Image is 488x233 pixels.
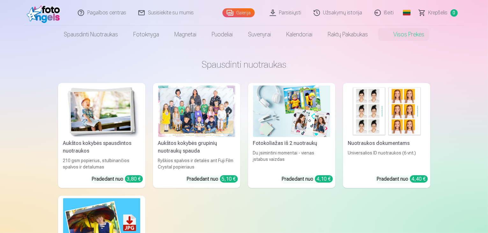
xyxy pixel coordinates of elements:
[279,26,320,43] a: Kalendoriai
[153,83,240,188] a: Aukštos kokybės grupinių nuotraukų spaudaRyškios spalvos ir detalės ant Fuji Film Crystal popieri...
[126,26,167,43] a: Fotoknyga
[63,86,140,137] img: Aukštos kokybės spausdintos nuotraukos
[343,83,430,188] a: Nuotraukos dokumentamsNuotraukos dokumentamsUniversalios ID nuotraukos (6 vnt.)Pradedant nuo 4,40 €
[61,139,143,155] div: Aukštos kokybės spausdintos nuotraukos
[156,139,238,155] div: Aukštos kokybės grupinių nuotraukų spauda
[253,86,330,137] img: Fotokoliažas iš 2 nuotraukų
[220,175,238,183] div: 5,10 €
[204,26,240,43] a: Puodeliai
[63,59,425,70] h3: Spausdinti nuotraukas
[320,26,375,43] a: Raktų pakabukas
[348,86,425,137] img: Nuotraukos dokumentams
[346,139,428,147] div: Nuotraukos dokumentams
[27,3,63,23] img: /fa2
[240,26,279,43] a: Suvenyrai
[428,9,448,17] span: Krepšelis
[450,9,458,17] span: 0
[156,157,238,170] div: Ryškios spalvos ir detalės ant Fuji Film Crystal popieriaus
[125,175,143,183] div: 3,80 €
[377,175,428,183] div: Pradedant nuo
[251,150,333,170] div: Du įsimintini momentai - vienas įstabus vaizdas
[56,26,126,43] a: Spausdinti nuotraukas
[346,150,428,170] div: Universalios ID nuotraukos (6 vnt.)
[222,8,255,17] a: Galerija
[282,175,333,183] div: Pradedant nuo
[248,83,335,188] a: Fotokoliažas iš 2 nuotraukųFotokoliažas iš 2 nuotraukųDu įsimintini momentai - vienas įstabus vai...
[375,26,432,43] a: Visos prekės
[187,175,238,183] div: Pradedant nuo
[410,175,428,183] div: 4,40 €
[251,139,333,147] div: Fotokoliažas iš 2 nuotraukų
[58,83,145,188] a: Aukštos kokybės spausdintos nuotraukos Aukštos kokybės spausdintos nuotraukos210 gsm popierius, s...
[61,157,143,170] div: 210 gsm popierius, stulbinančios spalvos ir detalumas
[315,175,333,183] div: 4,10 €
[167,26,204,43] a: Magnetai
[92,175,143,183] div: Pradedant nuo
